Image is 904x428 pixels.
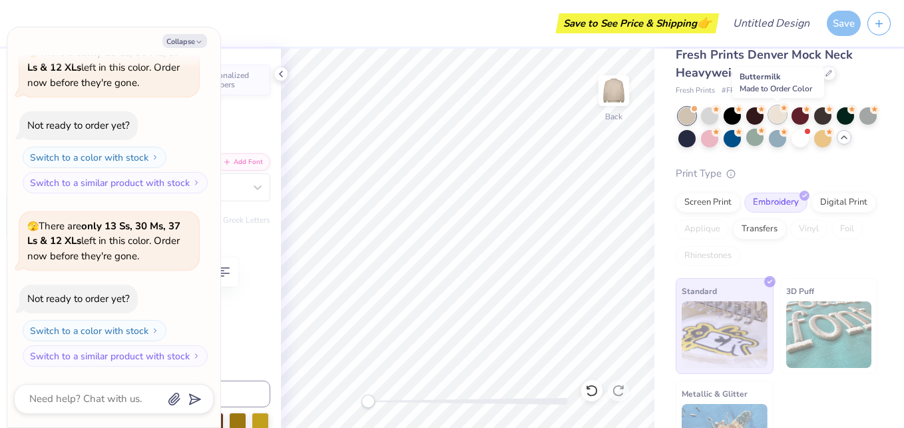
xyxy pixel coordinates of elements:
[682,387,748,401] span: Metallic & Glitter
[27,46,180,89] span: There are left in this color. Order now before they're gone.
[216,153,270,171] button: Add Font
[786,284,814,298] span: 3D Puff
[202,71,262,89] span: Personalized Numbers
[676,193,740,213] div: Screen Print
[676,219,729,239] div: Applique
[151,153,159,161] img: Switch to a color with stock
[682,284,717,298] span: Standard
[23,147,166,168] button: Switch to a color with stock
[23,320,166,341] button: Switch to a color with stock
[151,327,159,335] img: Switch to a color with stock
[786,301,872,368] img: 3D Puff
[722,10,820,37] input: Untitled Design
[811,193,876,213] div: Digital Print
[27,219,180,263] span: There are left in this color. Order now before they're gone.
[790,219,827,239] div: Vinyl
[682,301,768,368] img: Standard
[192,352,200,360] img: Switch to a similar product with stock
[187,215,270,225] button: Switch to Greek Letters
[740,83,812,94] span: Made to Order Color
[732,67,824,98] div: Buttermilk
[27,119,130,132] div: Not ready to order yet?
[27,220,39,233] span: 🫣
[676,85,715,97] span: Fresh Prints
[605,111,622,123] div: Back
[697,15,712,31] span: 👉
[733,219,786,239] div: Transfers
[600,77,627,104] img: Back
[192,179,200,187] img: Switch to a similar product with stock
[676,166,877,181] div: Print Type
[559,13,716,33] div: Save to See Price & Shipping
[176,65,270,95] button: Personalized Numbers
[27,292,130,305] div: Not ready to order yet?
[23,345,208,367] button: Switch to a similar product with stock
[23,172,208,193] button: Switch to a similar product with stock
[744,193,807,213] div: Embroidery
[722,85,744,97] span: # FP94
[361,395,375,408] div: Accessibility label
[831,219,863,239] div: Foil
[676,246,740,266] div: Rhinestones
[27,47,39,59] span: 🫣
[162,34,207,48] button: Collapse
[27,219,180,248] strong: only 13 Ss, 30 Ms, 37 Ls & 12 XLs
